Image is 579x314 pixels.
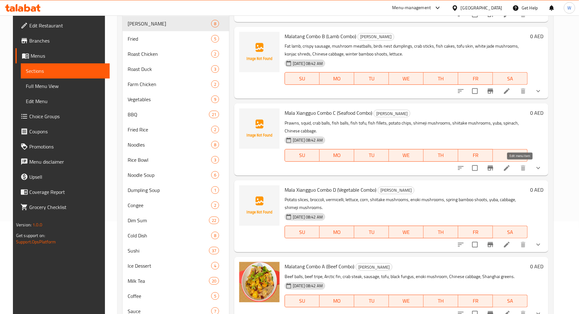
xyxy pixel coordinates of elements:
span: Mala Xiangguo Combo D (Vegetable Combo) [285,185,376,195]
div: Ice Dessert [128,262,211,270]
button: WE [389,226,424,238]
span: Mala Xiangguo Combo C (Seafood Combo) [285,108,372,118]
div: Cold Dish8 [123,228,229,243]
div: items [211,80,219,88]
div: Fried5 [123,31,229,46]
button: TH [424,226,458,238]
img: Mala Xiangguo Combo C (Seafood Combo) [239,108,280,149]
a: Promotions [15,139,110,154]
a: Coupons [15,124,110,139]
div: items [211,171,219,179]
span: Menus [31,52,105,60]
a: Choice Groups [15,109,110,124]
button: WE [389,295,424,307]
a: Menus [15,48,110,63]
a: Edit menu item [503,87,511,95]
a: Edit menu item [503,241,511,248]
span: 20 [209,278,219,284]
div: Mala Tang [128,20,211,27]
span: [DATE] 08:42 AM [290,214,325,220]
span: [DATE] 08:42 AM [290,137,325,143]
span: Edit Restaurant [29,22,105,29]
span: 1 [211,187,219,193]
div: Mala Tang [373,110,410,117]
span: Get support on: [16,231,45,240]
div: items [211,65,219,73]
span: WE [391,151,421,160]
svg: Show Choices [535,241,542,248]
div: items [211,35,219,43]
span: SA [495,151,525,160]
div: Fried [128,35,211,43]
div: Noodle Soup6 [123,167,229,183]
button: Branch-specific-item [483,160,498,176]
span: 2 [211,81,219,87]
div: Roast Chicken [128,50,211,58]
div: Sushi37 [123,243,229,258]
div: Vegetables9 [123,92,229,107]
span: TH [426,74,456,83]
img: Malatang Combo B (Lamb Combo) [239,32,280,72]
div: Congee2 [123,198,229,213]
button: sort-choices [453,84,468,99]
a: Support.OpsPlatform [16,238,56,246]
button: TU [354,72,389,85]
a: Full Menu View [21,78,110,94]
span: Coverage Report [29,188,105,196]
div: items [211,232,219,239]
span: Menu disclaimer [29,158,105,166]
span: FR [461,228,490,237]
button: SU [285,72,320,85]
span: Congee [128,201,211,209]
button: Branch-specific-item [483,84,498,99]
button: sort-choices [453,237,468,252]
span: WE [391,74,421,83]
span: TH [426,296,456,305]
button: delete [516,84,531,99]
span: Fried Rice [128,126,211,133]
span: TU [357,151,386,160]
span: Dumpling Soup [128,186,211,194]
span: 22 [209,218,219,224]
span: Malatang Combo B (Lamb Combo) [285,32,356,41]
div: Ice Dessert4 [123,258,229,273]
div: Rice Bowl [128,156,211,164]
button: Branch-specific-item [483,237,498,252]
span: FR [461,74,490,83]
span: 3 [211,157,219,163]
span: 2 [211,202,219,208]
span: WE [391,228,421,237]
span: Dim Sum [128,217,209,224]
span: Branches [29,37,105,44]
span: Noodle Soup [128,171,211,179]
a: Sections [21,63,110,78]
button: TU [354,226,389,238]
span: 2 [211,51,219,57]
span: MO [322,228,352,237]
span: Select to update [468,238,482,251]
div: items [209,247,219,254]
span: 37 [209,248,219,254]
button: MO [320,149,354,162]
div: items [211,96,219,103]
div: items [211,292,219,300]
span: 2 [211,127,219,133]
span: MO [322,296,352,305]
svg: Show Choices [535,164,542,172]
span: Edit Menu [26,97,105,105]
div: items [211,20,219,27]
a: Edit Restaurant [15,18,110,33]
span: Coupons [29,128,105,135]
button: SA [493,72,528,85]
h6: 0 AED [530,262,543,271]
div: Dumpling Soup1 [123,183,229,198]
span: [DATE] 08:42 AM [290,283,325,289]
span: TU [357,228,386,237]
div: Sushi [128,247,209,254]
span: 4 [211,263,219,269]
button: FR [458,226,493,238]
div: Noodles8 [123,137,229,152]
span: [PERSON_NAME] [356,264,392,271]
